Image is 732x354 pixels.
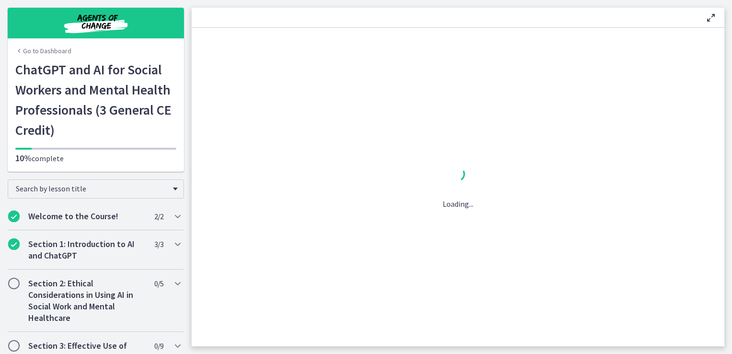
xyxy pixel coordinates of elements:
[8,179,184,199] div: Search by lesson title
[8,211,20,222] i: Completed
[154,340,163,352] span: 0 / 9
[15,153,176,164] p: complete
[15,59,176,140] h1: ChatGPT and AI for Social Workers and Mental Health Professionals (3 General CE Credit)
[154,278,163,289] span: 0 / 5
[28,278,145,324] h2: Section 2: Ethical Considerations in Using AI in Social Work and Mental Healthcare
[443,165,473,187] div: 1
[28,211,145,222] h2: Welcome to the Course!
[16,184,168,193] span: Search by lesson title
[28,238,145,261] h2: Section 1: Introduction to AI and ChatGPT
[8,238,20,250] i: Completed
[443,198,473,210] p: Loading...
[154,238,163,250] span: 3 / 3
[38,12,153,35] img: Agents of Change Social Work Test Prep
[15,46,71,56] a: Go to Dashboard
[15,153,32,164] span: 10%
[154,211,163,222] span: 2 / 2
